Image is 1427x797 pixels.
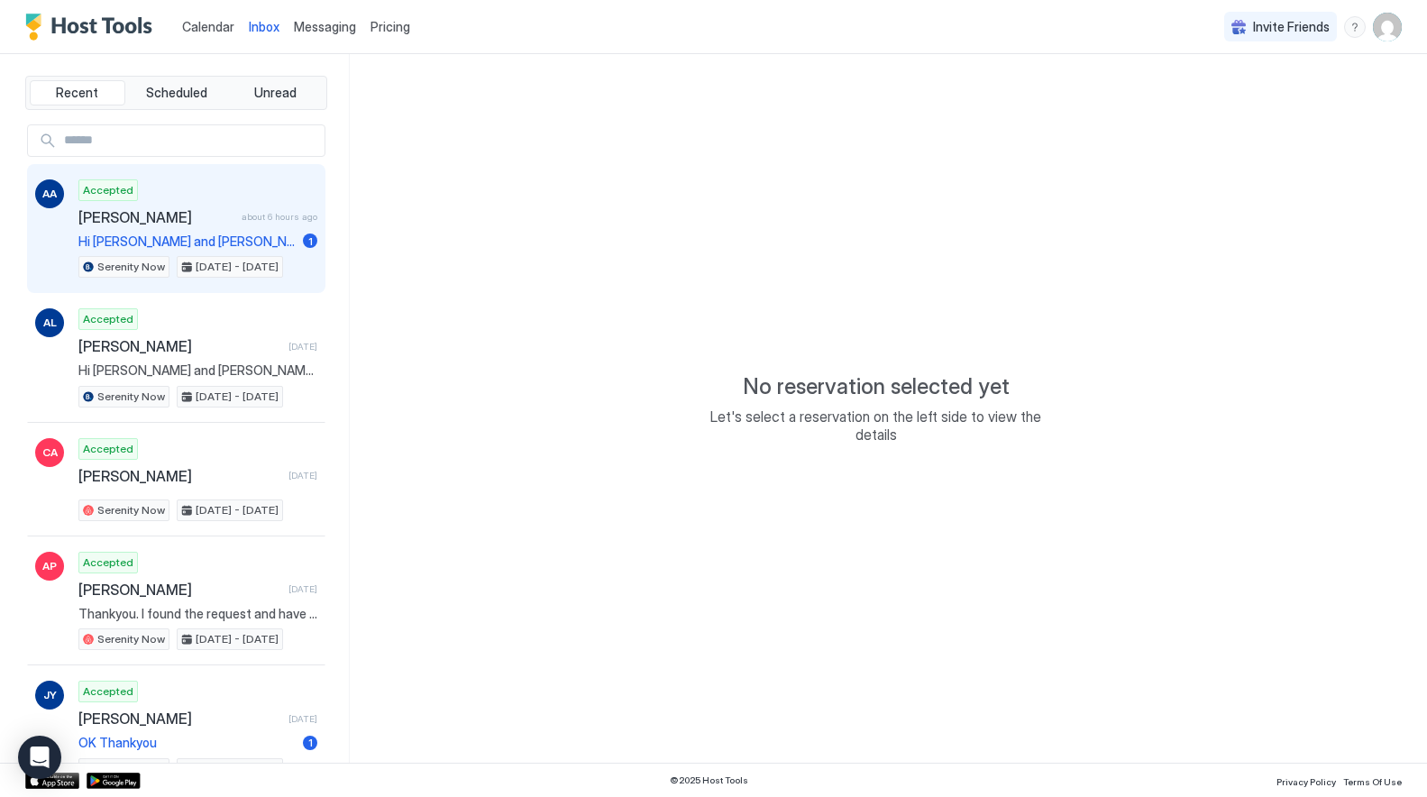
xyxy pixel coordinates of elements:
[1253,19,1330,35] span: Invite Friends
[78,362,317,379] span: Hi [PERSON_NAME] and [PERSON_NAME], yes, that'd be awesome. Thanks 😊
[43,687,57,703] span: JY
[182,19,234,34] span: Calendar
[196,259,279,275] span: [DATE] - [DATE]
[249,17,279,36] a: Inbox
[1373,13,1402,41] div: User profile
[196,502,279,518] span: [DATE] - [DATE]
[87,773,141,789] a: Google Play Store
[288,470,317,481] span: [DATE]
[370,19,410,35] span: Pricing
[288,713,317,725] span: [DATE]
[308,736,313,749] span: 1
[249,19,279,34] span: Inbox
[78,581,281,599] span: [PERSON_NAME]
[288,583,317,595] span: [DATE]
[97,761,165,777] span: Serenity Now
[78,208,234,226] span: [PERSON_NAME]
[42,444,58,461] span: CA
[1343,771,1402,790] a: Terms Of Use
[83,182,133,198] span: Accepted
[308,234,313,248] span: 1
[242,211,317,223] span: about 6 hours ago
[43,315,57,331] span: AL
[78,337,281,355] span: [PERSON_NAME]
[57,125,325,156] input: Input Field
[78,735,296,751] span: OK Thankyou
[1343,776,1402,787] span: Terms Of Use
[696,408,1057,444] span: Let's select a reservation on the left side to view the details
[83,554,133,571] span: Accepted
[25,76,327,110] div: tab-group
[146,85,207,101] span: Scheduled
[30,80,125,105] button: Recent
[97,502,165,518] span: Serenity Now
[196,761,279,777] span: [DATE] - [DATE]
[25,773,79,789] a: App Store
[78,467,281,485] span: [PERSON_NAME]
[182,17,234,36] a: Calendar
[670,774,748,786] span: © 2025 Host Tools
[97,259,165,275] span: Serenity Now
[83,683,133,700] span: Accepted
[227,80,323,105] button: Unread
[78,606,317,622] span: Thankyou. I found the request and have accepted. It is all locked in. [PERSON_NAME]
[78,234,296,250] span: Hi [PERSON_NAME] and [PERSON_NAME], how are you? Hope you’re doing well! We left the house a litt...
[196,389,279,405] span: [DATE] - [DATE]
[1276,776,1336,787] span: Privacy Policy
[25,14,160,41] a: Host Tools Logo
[18,736,61,779] div: Open Intercom Messenger
[743,373,1010,400] span: No reservation selected yet
[97,631,165,647] span: Serenity Now
[42,558,57,574] span: AP
[78,710,281,728] span: [PERSON_NAME]
[294,19,356,34] span: Messaging
[1344,16,1366,38] div: menu
[42,186,57,202] span: AA
[288,341,317,353] span: [DATE]
[196,631,279,647] span: [DATE] - [DATE]
[97,389,165,405] span: Serenity Now
[254,85,297,101] span: Unread
[294,17,356,36] a: Messaging
[83,311,133,327] span: Accepted
[129,80,224,105] button: Scheduled
[56,85,98,101] span: Recent
[83,441,133,457] span: Accepted
[1276,771,1336,790] a: Privacy Policy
